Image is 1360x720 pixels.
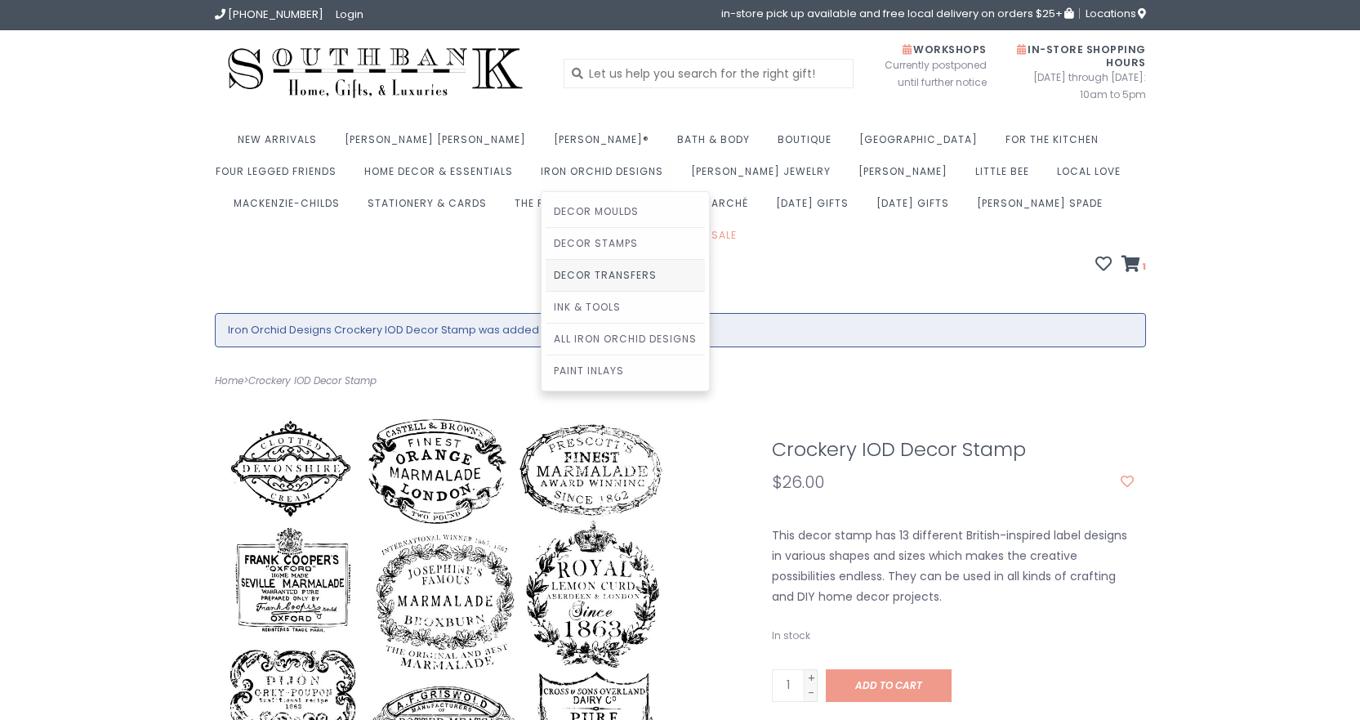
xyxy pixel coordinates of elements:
span: 1 [1140,260,1146,273]
a: Add to wishlist [1121,474,1134,490]
a: Home [215,373,243,387]
a: Decor Transfers [546,260,705,291]
a: Bath & Body [677,128,758,160]
a: [DATE] Gifts [776,192,857,224]
a: Decor Stamps [546,228,705,259]
li: Iron Orchid Designs Crockery IOD Decor Stamp was added to your shopping cart [228,322,1133,338]
a: Locations [1079,8,1146,19]
a: - [805,685,818,700]
a: Decor Moulds [546,196,705,227]
a: All Iron Orchid Designs [546,324,705,355]
span: Add to cart [855,678,922,692]
a: Login [336,7,363,22]
a: Crockery IOD Decor Stamp [248,373,377,387]
a: The perfect gift for: [515,192,647,224]
span: [PHONE_NUMBER] [228,7,323,22]
a: Little Bee [975,160,1037,192]
span: in-store pick up available and free local delivery on orders $25+ [721,8,1073,19]
a: [PERSON_NAME]® [554,128,658,160]
a: Iron Orchid Designs [541,160,671,192]
input: Let us help you search for the right gift! [564,59,854,88]
h1: Crockery IOD Decor Stamp [772,439,1134,460]
a: Stationery & Cards [368,192,495,224]
a: [PHONE_NUMBER] [215,7,323,22]
div: > [203,372,680,390]
span: [DATE] through [DATE]: 10am to 5pm [1011,69,1146,103]
a: Boutique [778,128,840,160]
a: + [805,670,818,685]
span: Currently postponed until further notice [864,56,987,91]
a: Add to cart [826,669,952,702]
img: Southbank Gift Company -- Home, Gifts, and Luxuries [215,42,537,104]
a: [PERSON_NAME] Spade [977,192,1111,224]
a: Ink & Tools [546,292,705,323]
a: [DATE] Gifts [876,192,957,224]
a: New Arrivals [238,128,325,160]
a: [GEOGRAPHIC_DATA] [859,128,986,160]
a: [PERSON_NAME] [858,160,956,192]
span: $26.00 [772,471,824,494]
a: Local Love [1057,160,1129,192]
span: Workshops [903,42,987,56]
a: For the Kitchen [1006,128,1107,160]
span: In-Store Shopping Hours [1017,42,1146,69]
span: In stock [772,628,810,642]
div: This decor stamp has 13 different British-inspired label designs in various shapes and sizes whic... [760,525,1146,608]
a: Le Bee Marché [667,192,756,224]
a: Home Decor & Essentials [364,160,521,192]
span: Locations [1086,6,1146,21]
a: Four Legged Friends [216,160,345,192]
a: 1 [1121,257,1146,274]
a: Sale [699,224,745,256]
a: [PERSON_NAME] Jewelry [691,160,839,192]
a: Paint Inlays [546,356,705,387]
a: MacKenzie-Childs [234,192,348,224]
a: [PERSON_NAME] [PERSON_NAME] [345,128,534,160]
